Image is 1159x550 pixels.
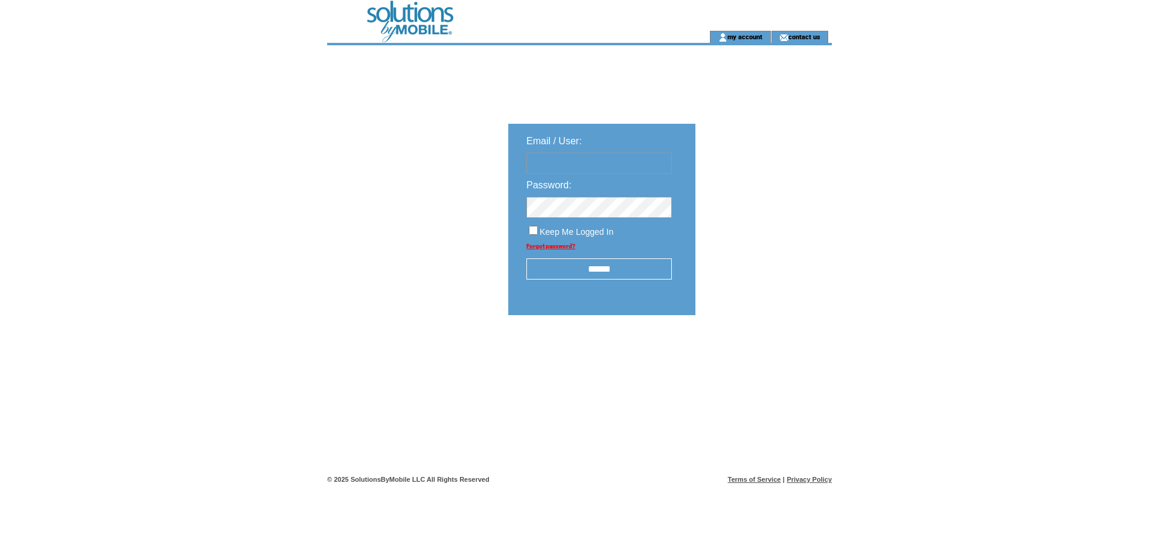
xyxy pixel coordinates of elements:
span: Password: [526,180,572,190]
a: Forgot password? [526,243,575,249]
a: my account [727,33,762,40]
img: contact_us_icon.gif;jsessionid=8174AB2461ADF57FCEF88EBDC60EF221 [779,33,788,42]
img: transparent.png;jsessionid=8174AB2461ADF57FCEF88EBDC60EF221 [730,345,791,360]
span: Email / User: [526,136,582,146]
a: Terms of Service [728,476,781,483]
span: © 2025 SolutionsByMobile LLC All Rights Reserved [327,476,490,483]
img: account_icon.gif;jsessionid=8174AB2461ADF57FCEF88EBDC60EF221 [718,33,727,42]
span: | [783,476,785,483]
span: Keep Me Logged In [540,227,613,237]
a: contact us [788,33,820,40]
a: Privacy Policy [787,476,832,483]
